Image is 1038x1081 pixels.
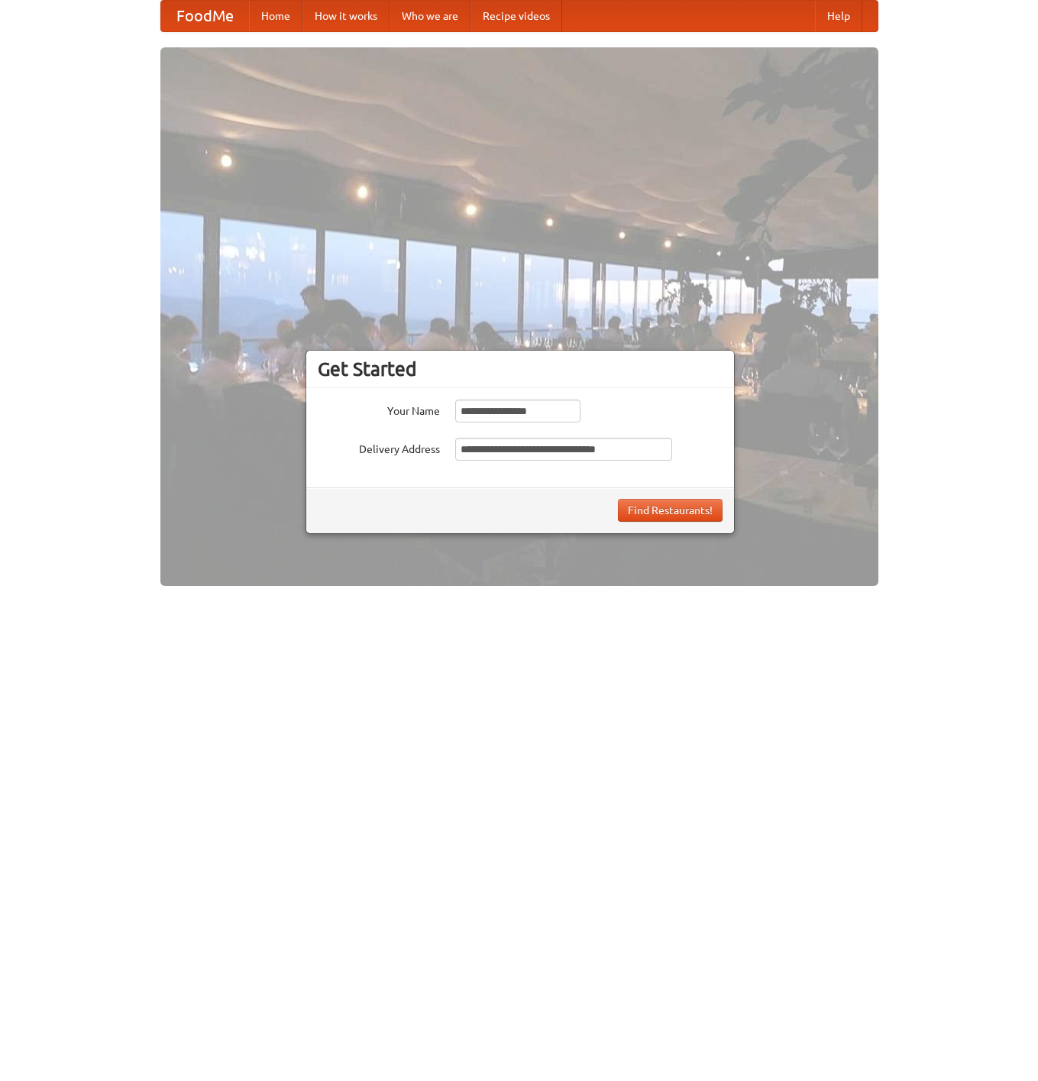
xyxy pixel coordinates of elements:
a: FoodMe [161,1,249,31]
h3: Get Started [318,358,723,380]
a: Help [815,1,862,31]
a: Recipe videos [470,1,562,31]
a: Who we are [390,1,470,31]
a: How it works [302,1,390,31]
label: Delivery Address [318,438,440,457]
label: Your Name [318,400,440,419]
button: Find Restaurants! [618,499,723,522]
a: Home [249,1,302,31]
